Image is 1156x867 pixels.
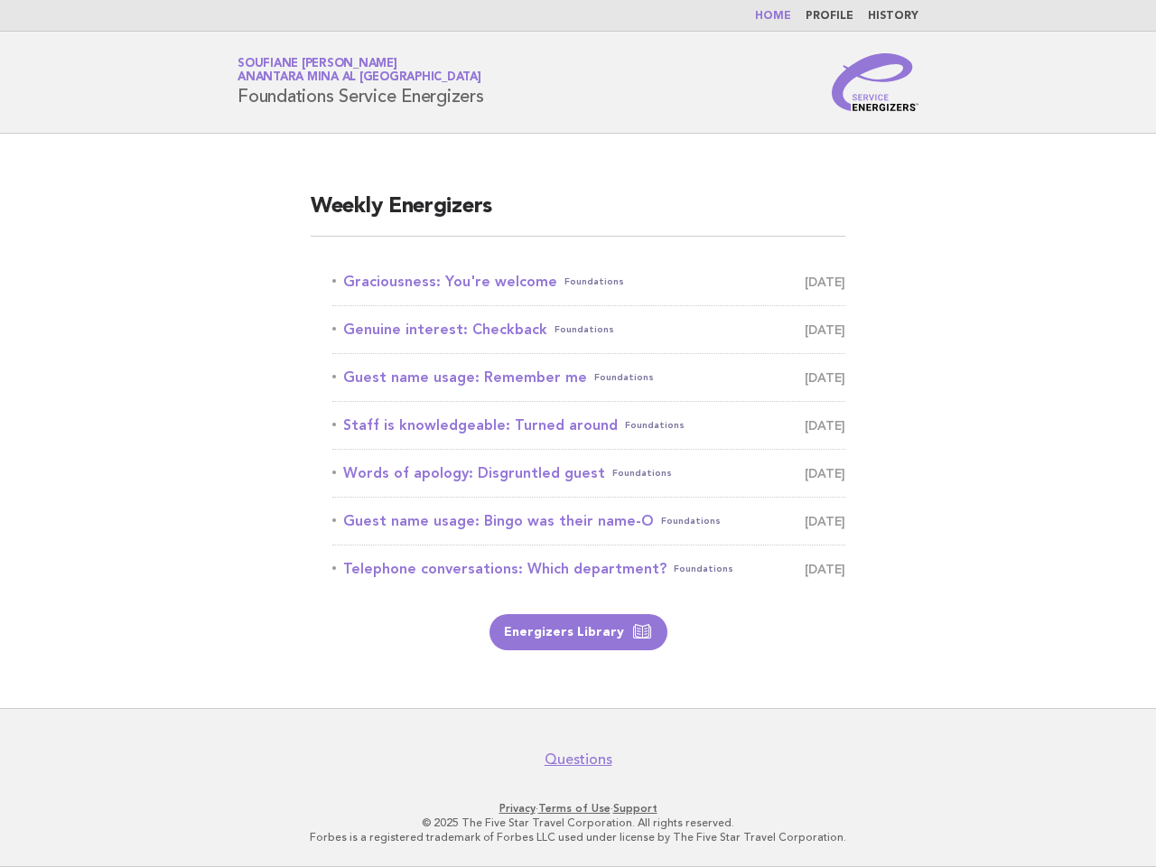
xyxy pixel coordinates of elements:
a: Home [755,11,791,22]
h1: Foundations Service Energizers [238,59,484,106]
span: [DATE] [805,508,845,534]
span: Foundations [625,413,685,438]
p: · · [25,801,1131,816]
p: © 2025 The Five Star Travel Corporation. All rights reserved. [25,816,1131,830]
a: Staff is knowledgeable: Turned aroundFoundations [DATE] [332,413,845,438]
a: Support [613,802,657,815]
a: Genuine interest: CheckbackFoundations [DATE] [332,317,845,342]
a: Words of apology: Disgruntled guestFoundations [DATE] [332,461,845,486]
a: Guest name usage: Bingo was their name-OFoundations [DATE] [332,508,845,534]
img: Service Energizers [832,53,918,111]
span: Anantara Mina al [GEOGRAPHIC_DATA] [238,72,481,84]
a: Terms of Use [538,802,611,815]
a: Privacy [499,802,536,815]
a: Guest name usage: Remember meFoundations [DATE] [332,365,845,390]
a: Profile [806,11,853,22]
span: [DATE] [805,317,845,342]
span: Foundations [564,269,624,294]
h2: Weekly Energizers [311,192,845,237]
span: [DATE] [805,461,845,486]
a: History [868,11,918,22]
a: Energizers Library [489,614,667,650]
p: Forbes is a registered trademark of Forbes LLC used under license by The Five Star Travel Corpora... [25,830,1131,844]
span: [DATE] [805,556,845,582]
span: [DATE] [805,413,845,438]
a: Questions [545,750,612,769]
span: Foundations [674,556,733,582]
span: [DATE] [805,269,845,294]
a: Graciousness: You're welcomeFoundations [DATE] [332,269,845,294]
span: Foundations [555,317,614,342]
a: Telephone conversations: Which department?Foundations [DATE] [332,556,845,582]
span: Foundations [612,461,672,486]
span: Foundations [661,508,721,534]
span: [DATE] [805,365,845,390]
span: Foundations [594,365,654,390]
a: Soufiane [PERSON_NAME]Anantara Mina al [GEOGRAPHIC_DATA] [238,58,481,83]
